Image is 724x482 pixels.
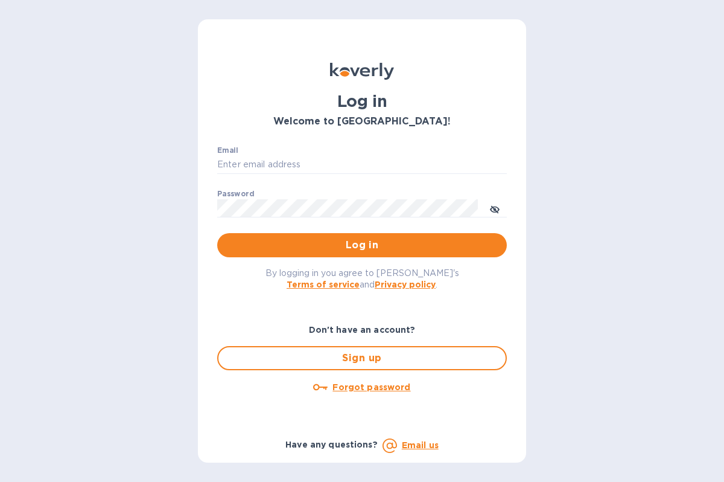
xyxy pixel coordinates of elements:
[217,116,507,127] h3: Welcome to [GEOGRAPHIC_DATA]!
[228,351,496,365] span: Sign up
[375,280,436,289] a: Privacy policy
[217,92,507,111] h1: Log in
[285,440,378,449] b: Have any questions?
[217,156,507,174] input: Enter email address
[217,346,507,370] button: Sign up
[483,196,507,220] button: toggle password visibility
[265,268,459,289] span: By logging in you agree to [PERSON_NAME]'s and .
[217,147,238,155] label: Email
[227,238,497,252] span: Log in
[217,233,507,257] button: Log in
[217,191,254,198] label: Password
[402,440,439,450] a: Email us
[332,382,410,392] u: Forgot password
[309,325,416,335] b: Don't have an account?
[287,280,360,289] a: Terms of service
[330,63,394,80] img: Koverly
